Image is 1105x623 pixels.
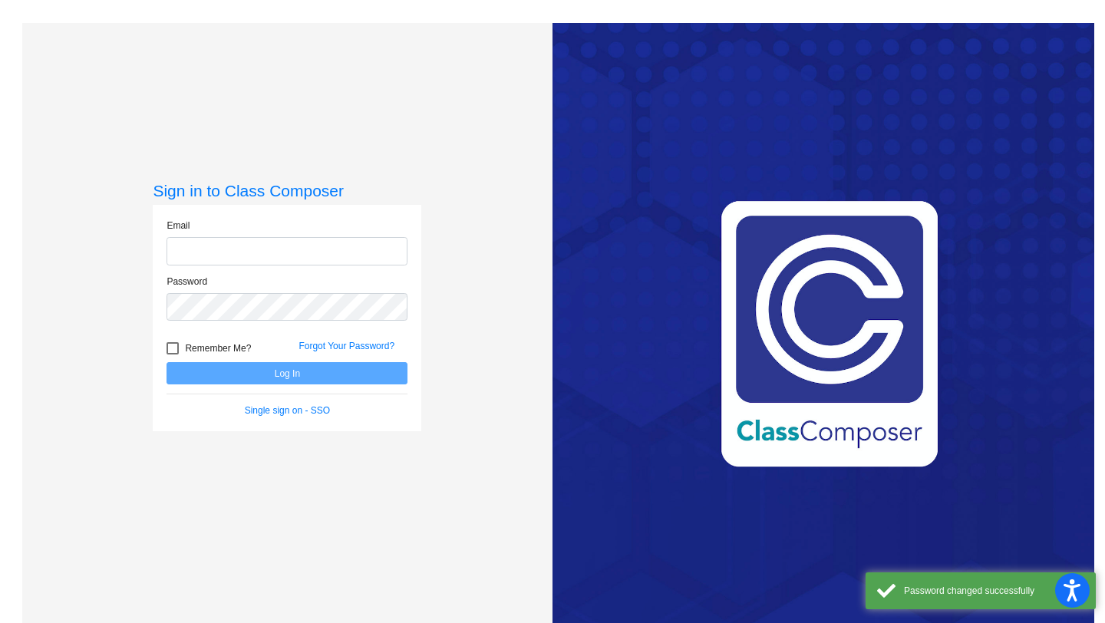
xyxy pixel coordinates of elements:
h3: Sign in to Class Composer [153,181,421,200]
label: Email [167,219,190,232]
a: Single sign on - SSO [245,405,330,416]
label: Password [167,275,207,288]
button: Log In [167,362,407,384]
a: Forgot Your Password? [299,341,394,351]
span: Remember Me? [185,339,251,358]
div: Password changed successfully [904,584,1084,598]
